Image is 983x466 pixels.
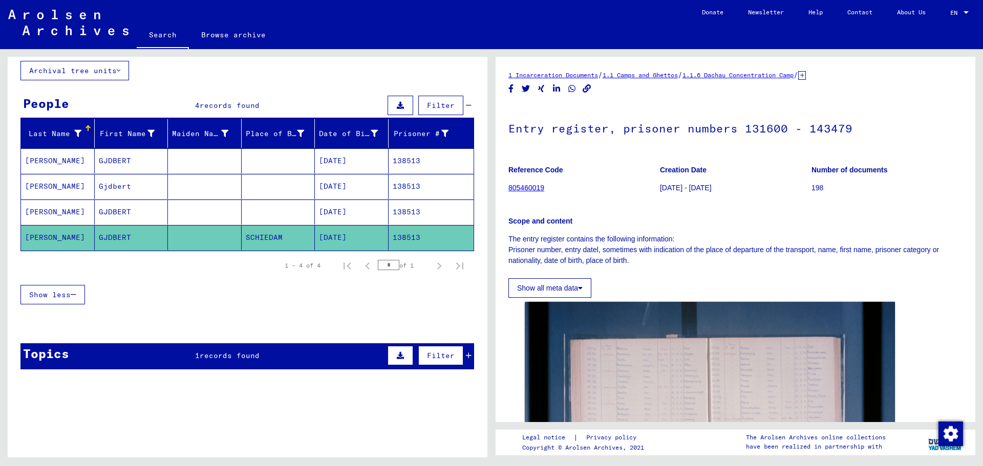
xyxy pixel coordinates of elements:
[21,225,95,250] mat-cell: [PERSON_NAME]
[393,125,462,142] div: Prisoner #
[21,199,95,225] mat-cell: [PERSON_NAME]
[21,174,95,199] mat-cell: [PERSON_NAME]
[95,225,168,250] mat-cell: GJDBERT
[938,421,963,446] img: Change consent
[389,148,474,173] mat-cell: 138513
[242,225,315,250] mat-cell: SCHIEDAM
[567,82,578,95] button: Share on WhatsApp
[660,166,707,174] b: Creation Date
[950,9,961,16] span: EN
[246,128,305,139] div: Place of Birth
[200,101,260,110] span: records found
[319,125,391,142] div: Date of Birth
[522,443,649,452] p: Copyright © Arolsen Archives, 2021
[551,82,562,95] button: Share on LinkedIn
[746,433,886,442] p: The Arolsen Archives online collections
[242,119,315,148] mat-header-cell: Place of Birth
[427,351,455,360] span: Filter
[168,119,242,148] mat-header-cell: Maiden Name
[508,217,572,225] b: Scope and content
[393,128,449,139] div: Prisoner #
[95,148,168,173] mat-cell: GJDBERT
[23,344,69,363] div: Topics
[20,285,85,304] button: Show less
[137,23,189,49] a: Search
[598,70,603,79] span: /
[99,125,168,142] div: First Name
[582,82,592,95] button: Copy link
[508,71,598,79] a: 1 Incarceration Documents
[682,71,794,79] a: 1.1.6 Dachau Concentration Camp
[95,199,168,225] mat-cell: GJDBERT
[508,184,544,192] a: 805460019
[678,70,682,79] span: /
[521,82,531,95] button: Share on Twitter
[578,432,649,443] a: Privacy policy
[389,199,474,225] mat-cell: 138513
[315,174,389,199] mat-cell: [DATE]
[811,183,963,193] p: 198
[536,82,547,95] button: Share on Xing
[315,225,389,250] mat-cell: [DATE]
[21,119,95,148] mat-header-cell: Last Name
[315,199,389,225] mat-cell: [DATE]
[172,125,241,142] div: Maiden Name
[315,119,389,148] mat-header-cell: Date of Birth
[29,290,71,299] span: Show less
[189,23,278,47] a: Browse archive
[418,96,463,115] button: Filter
[99,128,155,139] div: First Name
[794,70,798,79] span: /
[200,351,260,360] span: records found
[95,119,168,148] mat-header-cell: First Name
[508,278,591,298] button: Show all meta data
[522,432,573,443] a: Legal notice
[508,166,563,174] b: Reference Code
[926,429,965,455] img: yv_logo.png
[21,148,95,173] mat-cell: [PERSON_NAME]
[315,148,389,173] mat-cell: [DATE]
[418,346,463,365] button: Filter
[8,10,129,35] img: Arolsen_neg.svg
[25,128,81,139] div: Last Name
[427,101,455,110] span: Filter
[20,61,129,80] button: Archival tree units
[938,421,963,446] div: Change consent
[172,128,228,139] div: Maiden Name
[746,442,886,451] p: have been realized in partnership with
[389,119,474,148] mat-header-cell: Prisoner #
[429,255,450,276] button: Next page
[378,260,429,270] div: of 1
[811,166,888,174] b: Number of documents
[195,351,200,360] span: 1
[389,225,474,250] mat-cell: 138513
[285,261,320,270] div: 1 – 4 of 4
[357,255,378,276] button: Previous page
[389,174,474,199] mat-cell: 138513
[319,128,378,139] div: Date of Birth
[660,183,811,193] p: [DATE] - [DATE]
[246,125,317,142] div: Place of Birth
[603,71,678,79] a: 1.1 Camps and Ghettos
[25,125,94,142] div: Last Name
[508,234,963,266] p: The entry register contains the following information: Prisoner number, entry datel, sometimes wi...
[23,94,69,113] div: People
[195,101,200,110] span: 4
[450,255,470,276] button: Last page
[522,432,649,443] div: |
[508,105,963,150] h1: Entry register, prisoner numbers 131600 - 143479
[506,82,517,95] button: Share on Facebook
[95,174,168,199] mat-cell: Gjdbert
[337,255,357,276] button: First page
